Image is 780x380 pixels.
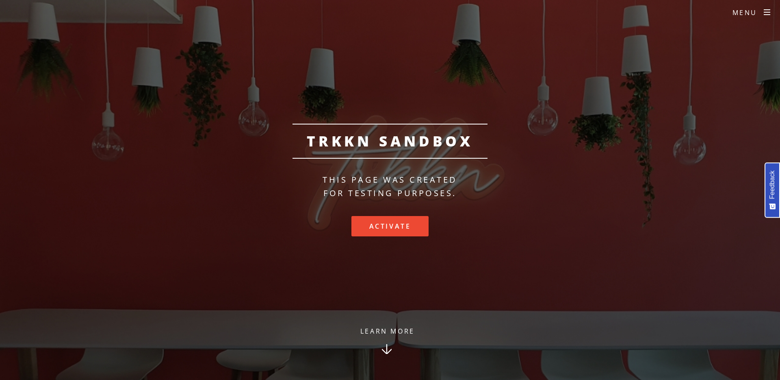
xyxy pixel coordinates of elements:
a: Learn More [335,325,439,380]
h2: TRKKN Sandbox [292,124,487,159]
a: Menu [723,0,780,25]
span: Menu [732,8,757,17]
span: Feedback [769,170,776,199]
a: Activate [351,216,429,236]
button: Feedback - Show survey [765,162,780,218]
